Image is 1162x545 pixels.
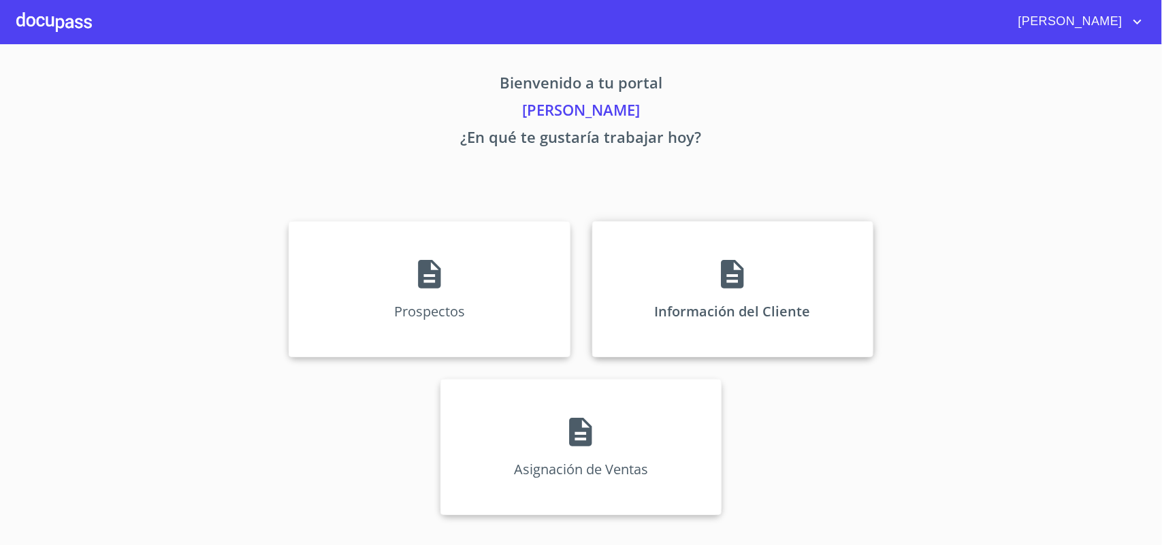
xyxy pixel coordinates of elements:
[655,302,811,320] p: Información del Cliente
[162,71,1001,99] p: Bienvenido a tu portal
[162,99,1001,126] p: [PERSON_NAME]
[162,126,1001,153] p: ¿En qué te gustaría trabajar hoy?
[1008,11,1146,33] button: account of current user
[1008,11,1129,33] span: [PERSON_NAME]
[394,302,465,320] p: Prospectos
[514,460,648,478] p: Asignación de Ventas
